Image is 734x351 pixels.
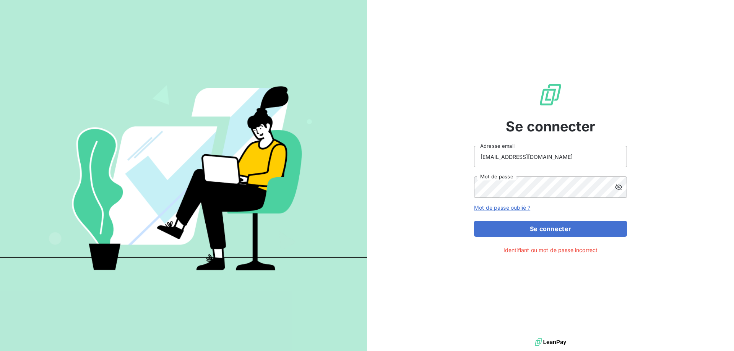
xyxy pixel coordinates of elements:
a: Mot de passe oublié ? [474,204,530,211]
input: placeholder [474,146,627,167]
img: logo [535,336,566,348]
span: Se connecter [506,116,595,137]
img: Logo LeanPay [538,82,563,107]
span: Identifiant ou mot de passe incorrect [503,246,598,254]
button: Se connecter [474,221,627,237]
